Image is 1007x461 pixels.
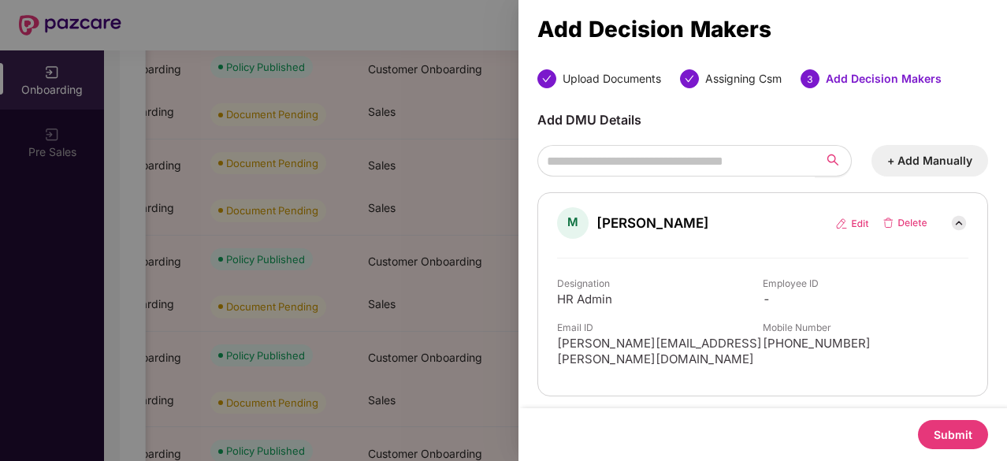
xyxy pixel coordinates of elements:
[826,69,942,88] div: Add Decision Makers
[685,74,694,84] span: check
[763,277,968,290] span: Employee ID
[918,420,988,449] button: Submit
[537,20,988,38] div: Add Decision Makers
[763,292,968,307] span: -
[557,336,763,367] span: [PERSON_NAME][EMAIL_ADDRESS][PERSON_NAME][DOMAIN_NAME]
[537,112,641,128] span: Add DMU Details
[567,215,578,231] span: M
[596,214,709,232] span: [PERSON_NAME]
[827,154,839,168] span: search
[835,217,869,230] img: edit
[705,69,782,88] div: Assigning Csm
[815,145,852,177] button: search
[557,322,763,334] span: Email ID
[542,74,552,84] span: check
[949,214,968,232] img: down_arrow
[763,322,968,334] span: Mobile Number
[557,292,763,307] span: HR Admin
[763,336,968,351] span: [PHONE_NUMBER]
[557,277,763,290] span: Designation
[882,217,927,229] img: delete
[563,69,661,88] div: Upload Documents
[871,145,988,177] button: + Add Manually
[807,73,813,85] span: 3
